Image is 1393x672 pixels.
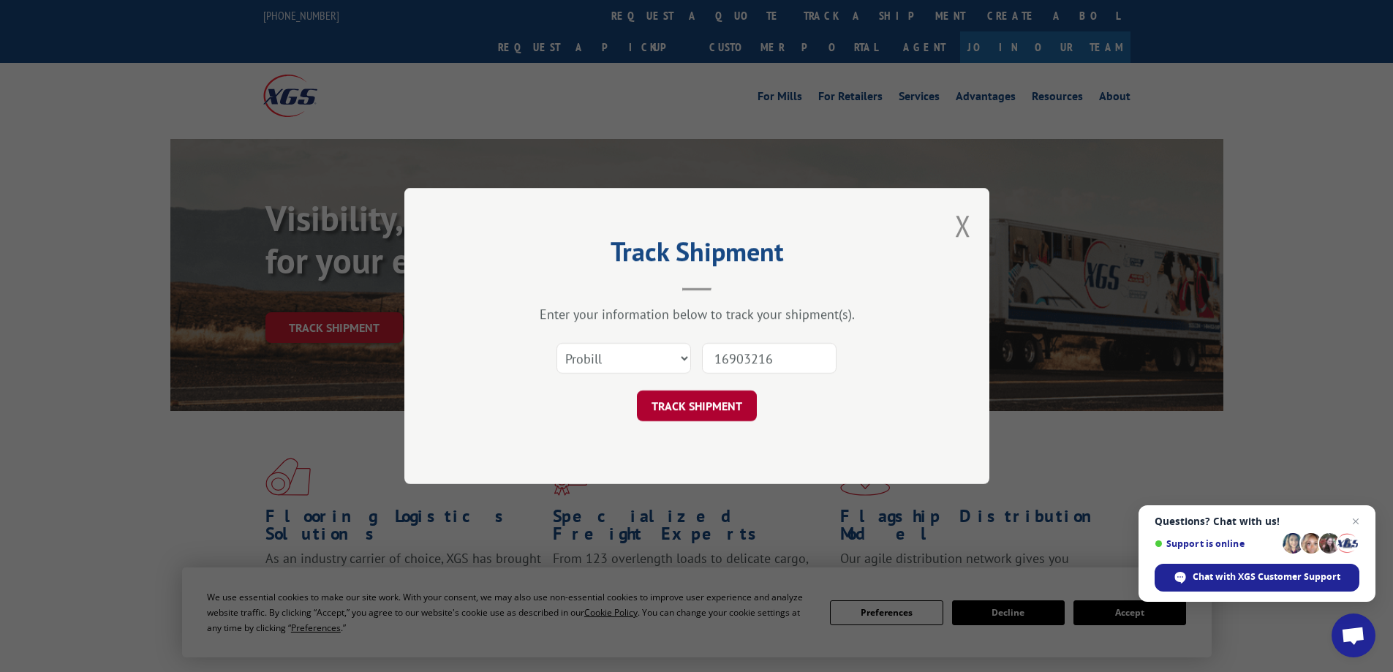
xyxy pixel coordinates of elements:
[1193,570,1340,584] span: Chat with XGS Customer Support
[1347,513,1364,530] span: Close chat
[702,343,837,374] input: Number(s)
[477,241,916,269] h2: Track Shipment
[637,390,757,421] button: TRACK SHIPMENT
[1332,614,1375,657] div: Open chat
[1155,564,1359,592] div: Chat with XGS Customer Support
[1155,516,1359,527] span: Questions? Chat with us!
[955,206,971,245] button: Close modal
[1155,538,1277,549] span: Support is online
[477,306,916,322] div: Enter your information below to track your shipment(s).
